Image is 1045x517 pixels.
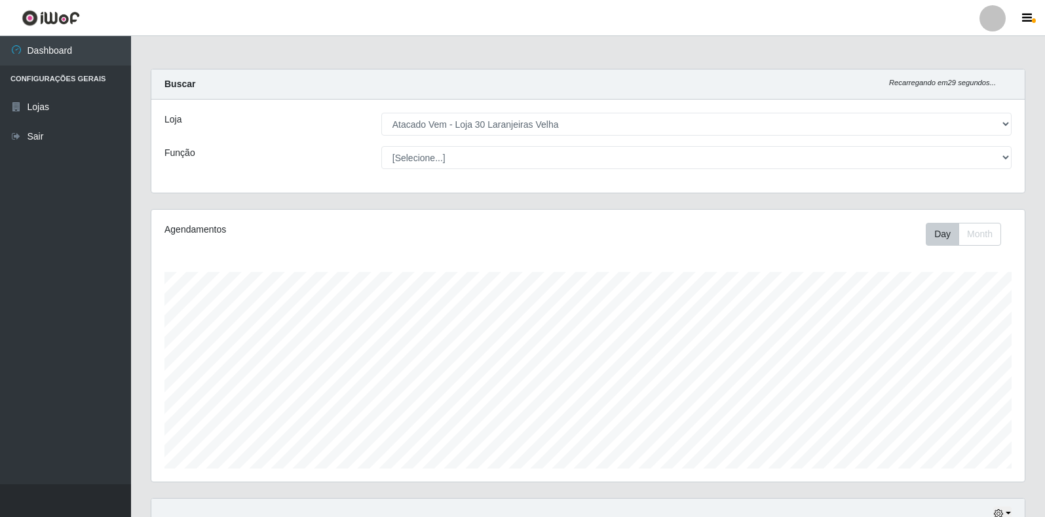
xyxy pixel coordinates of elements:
strong: Buscar [164,79,195,89]
label: Loja [164,113,181,126]
i: Recarregando em 29 segundos... [889,79,996,86]
div: Agendamentos [164,223,506,237]
div: Toolbar with button groups [926,223,1012,246]
img: CoreUI Logo [22,10,80,26]
label: Função [164,146,195,160]
button: Month [959,223,1001,246]
button: Day [926,223,959,246]
div: First group [926,223,1001,246]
